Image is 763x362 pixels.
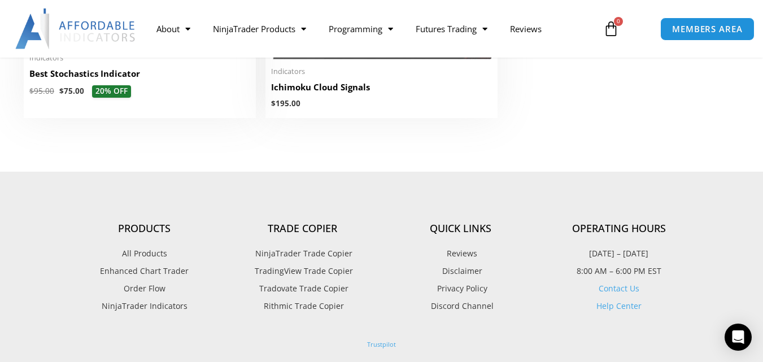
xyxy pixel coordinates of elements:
span: Indicators [271,67,492,76]
span: $ [29,86,34,96]
a: Trustpilot [367,340,396,348]
p: 8:00 AM – 6:00 PM EST [540,264,698,278]
a: Best Stochastics Indicator [29,68,250,85]
span: Order Flow [124,281,165,296]
h4: Trade Copier [224,223,382,235]
span: Privacy Policy [434,281,487,296]
nav: Menu [145,16,595,42]
bdi: 95.00 [29,86,54,96]
a: Futures Trading [404,16,499,42]
a: About [145,16,202,42]
span: NinjaTrader Indicators [102,299,188,313]
a: Rithmic Trade Copier [224,299,382,313]
a: Order Flow [66,281,224,296]
a: MEMBERS AREA [660,18,755,41]
a: Discord Channel [382,299,540,313]
span: $ [271,98,276,108]
bdi: 195.00 [271,98,300,108]
a: Reviews [499,16,553,42]
span: Reviews [444,246,477,261]
span: Discord Channel [428,299,494,313]
a: Ichimoku Cloud Signals [271,81,492,99]
img: LogoAI | Affordable Indicators – NinjaTrader [15,8,137,49]
span: Enhanced Chart Trader [100,264,189,278]
span: 0 [614,17,623,26]
a: Disclaimer [382,264,540,278]
span: Disclaimer [439,264,482,278]
span: Rithmic Trade Copier [261,299,344,313]
bdi: 75.00 [59,86,84,96]
span: All Products [122,246,167,261]
h2: Best Stochastics Indicator [29,68,250,80]
a: NinjaTrader Trade Copier [224,246,382,261]
a: Enhanced Chart Trader [66,264,224,278]
a: Tradovate Trade Copier [224,281,382,296]
a: Programming [317,16,404,42]
span: Indicators [29,53,250,63]
a: All Products [66,246,224,261]
span: MEMBERS AREA [672,25,743,33]
a: NinjaTrader Indicators [66,299,224,313]
div: Open Intercom Messenger [725,324,752,351]
a: Help Center [596,300,642,311]
span: NinjaTrader Trade Copier [252,246,352,261]
span: $ [59,86,64,96]
span: Tradovate Trade Copier [256,281,348,296]
span: 20% OFF [92,85,131,98]
span: TradingView Trade Copier [252,264,353,278]
a: 0 [586,12,636,45]
a: TradingView Trade Copier [224,264,382,278]
h4: Operating Hours [540,223,698,235]
a: Contact Us [599,283,639,294]
h4: Quick Links [382,223,540,235]
h4: Products [66,223,224,235]
a: Reviews [382,246,540,261]
p: [DATE] – [DATE] [540,246,698,261]
h2: Ichimoku Cloud Signals [271,81,492,93]
a: NinjaTrader Products [202,16,317,42]
a: Privacy Policy [382,281,540,296]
